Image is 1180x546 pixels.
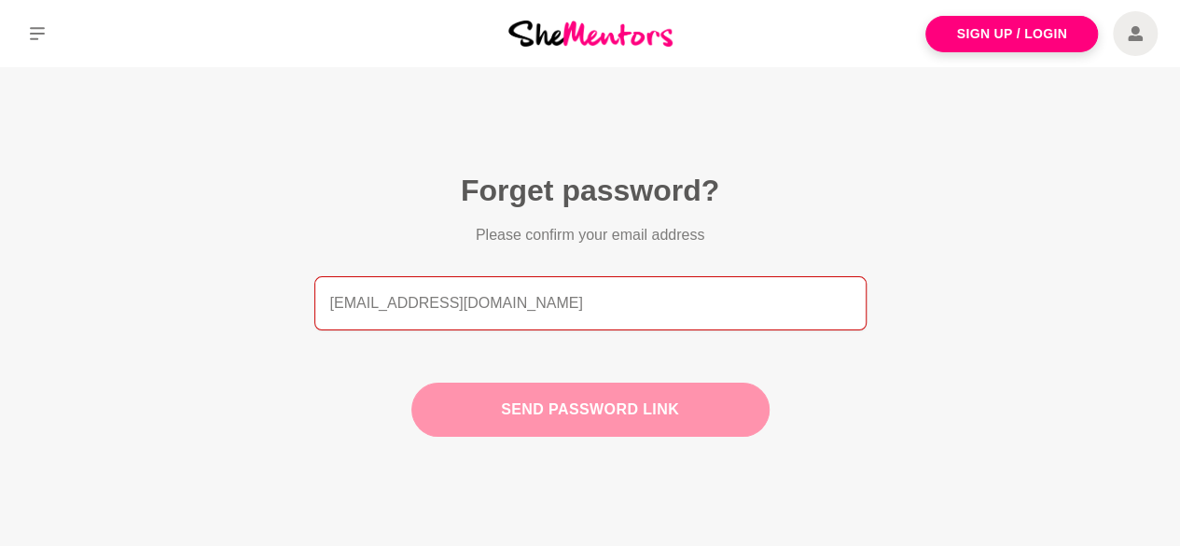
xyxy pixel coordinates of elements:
input: Email address [314,276,867,330]
h2: Forget password? [314,172,867,209]
button: Send password link [411,383,770,437]
p: Please confirm your email address [411,224,770,246]
img: She Mentors Logo [508,21,673,46]
a: Sign Up / Login [925,16,1098,52]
